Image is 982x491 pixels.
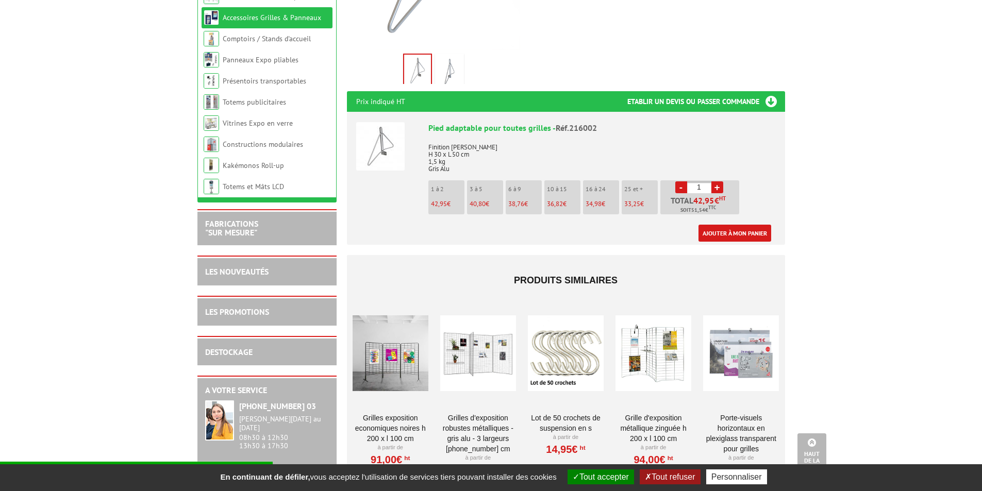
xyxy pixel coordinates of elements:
[665,454,673,462] sup: HT
[204,10,219,25] img: Accessoires Grilles & Panneaux
[239,401,316,411] strong: [PHONE_NUMBER] 03
[205,400,234,441] img: widget-service.jpg
[675,181,687,193] a: -
[223,97,286,107] a: Totems publicitaires
[691,206,705,214] span: 51,54
[528,433,604,442] p: À partir de
[223,55,298,64] a: Panneaux Expo pliables
[719,195,726,202] sup: HT
[547,200,580,208] p: €
[204,31,219,46] img: Comptoirs / Stands d'accueil
[470,185,503,193] p: 3 à 5
[615,444,691,452] p: À partir de
[204,73,219,89] img: Présentoirs transportables
[680,206,716,214] span: Soit €
[508,199,524,208] span: 38,76
[204,94,219,110] img: Totems publicitaires
[223,118,293,128] a: Vitrines Expo en verre
[356,91,405,112] p: Prix indiqué HT
[431,200,464,208] p: €
[204,115,219,131] img: Vitrines Expo en verre
[578,444,586,451] sup: HT
[556,123,597,133] span: Réf.216002
[663,196,739,214] p: Total
[205,218,258,238] a: FABRICATIONS"Sur Mesure"
[547,185,580,193] p: 10 à 15
[204,52,219,67] img: Panneaux Expo pliables
[624,199,640,208] span: 33,25
[711,181,723,193] a: +
[797,433,826,476] a: Haut de la page
[615,413,691,444] a: Grille d'exposition métallique Zinguée H 200 x L 100 cm
[223,13,321,22] a: Accessoires Grilles & Panneaux
[440,413,516,454] a: Grilles d'exposition robustes métalliques - gris alu - 3 largeurs [PHONE_NUMBER] cm
[528,413,604,433] a: Lot de 50 crochets de suspension en S
[356,122,405,171] img: Pied adaptable pour toutes grilles
[698,225,771,242] a: Ajouter à mon panier
[371,456,410,463] a: 91,00€HT
[428,137,776,173] p: Finition [PERSON_NAME] H 30 x L 50 cm 1,5 kg Gris Alu
[624,185,658,193] p: 25 et +
[404,55,431,87] img: 216018_pied_grille_expo.jpg
[546,446,585,452] a: 14,95€HT
[634,456,673,463] a: 94,00€HT
[353,444,428,452] p: À partir de
[204,179,219,194] img: Totems et Mâts LCD
[239,415,329,432] div: [PERSON_NAME][DATE] au [DATE]
[204,137,219,152] img: Constructions modulaires
[205,386,329,395] h2: A votre service
[470,199,486,208] span: 40,80
[703,413,779,454] a: Porte-visuels horizontaux en plexiglass transparent pour grilles
[204,158,219,173] img: Kakémonos Roll-up
[353,413,428,444] a: Grilles Exposition Economiques Noires H 200 x L 100 cm
[431,199,447,208] span: 42,95
[215,472,561,481] span: vous acceptez l'utilisation de services tiers pouvant installer des cookies
[508,200,542,208] p: €
[223,76,306,86] a: Présentoirs transportables
[220,472,310,481] strong: En continuant de défiler,
[239,415,329,450] div: 08h30 à 12h30 13h30 à 17h30
[586,200,619,208] p: €
[223,140,303,149] a: Constructions modulaires
[402,454,410,462] sup: HT
[205,307,269,317] a: LES PROMOTIONS
[431,185,464,193] p: 1 à 2
[470,200,503,208] p: €
[714,196,719,205] span: €
[514,275,618,285] span: Produits similaires
[706,469,767,484] button: Personnaliser (fenêtre modale)
[223,161,284,170] a: Kakémonos Roll-up
[627,91,785,112] h3: Etablir un devis ou passer commande
[708,205,716,210] sup: TTC
[568,469,634,484] button: Tout accepter
[624,200,658,208] p: €
[205,266,269,277] a: LES NOUVEAUTÉS
[223,34,311,43] a: Comptoirs / Stands d'accueil
[440,454,516,462] p: À partir de
[547,199,563,208] span: 36,82
[428,122,776,134] div: Pied adaptable pour toutes grilles -
[693,196,714,205] span: 42,95
[586,185,619,193] p: 16 à 24
[703,454,779,462] p: À partir de
[508,185,542,193] p: 6 à 9
[437,56,462,88] img: 216018_pied_grille.jpg
[205,347,253,357] a: DESTOCKAGE
[586,199,602,208] span: 34,98
[640,469,700,484] button: Tout refuser
[223,182,284,191] a: Totems et Mâts LCD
